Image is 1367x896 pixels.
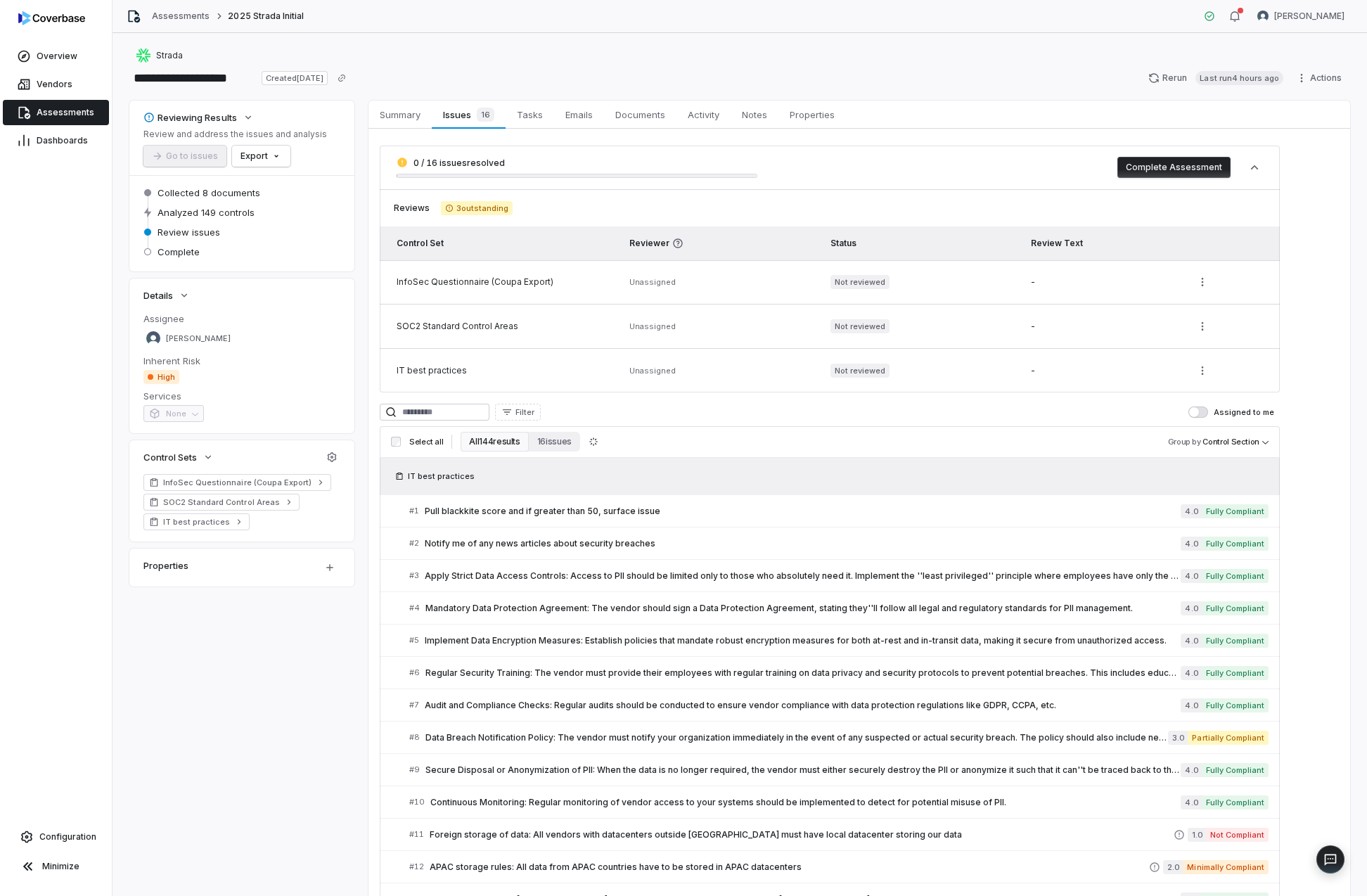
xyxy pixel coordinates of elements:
a: #6Regular Security Training: The vendor must provide their employees with regular training on dat... [409,657,1269,689]
span: Fully Compliant [1202,569,1269,583]
div: SOC2 Standard Control Areas [397,321,612,332]
a: #12APAC storage rules: All data from APAC countries have to be stored in APAC datacenters2.0Minim... [409,851,1269,883]
span: # 5 [409,635,419,646]
span: Not Compliant [1206,828,1269,842]
span: # 10 [409,797,425,807]
span: 2.0 [1163,860,1183,874]
a: SOC2 Standard Control Areas [143,494,300,511]
span: APAC storage rules: All data from APAC countries have to be stored in APAC datacenters [430,862,1149,873]
span: 4.0 [1181,537,1201,551]
button: Export [232,146,290,167]
span: Notify me of any news articles about security breaches [425,538,1181,549]
button: Details [139,283,194,308]
span: Properties [784,105,840,124]
span: Select all [409,437,443,447]
span: Summary [374,105,426,124]
span: Filter [515,407,534,418]
span: Notes [736,105,773,124]
span: # 12 [409,862,424,872]
button: 16 issues [529,432,580,452]
span: Partially Compliant [1188,731,1269,745]
span: 3.0 [1168,731,1188,745]
button: Actions [1292,68,1350,89]
span: Unassigned [629,366,676,376]
span: Secure Disposal or Anonymization of PII: When the data is no longer required, the vendor must eit... [425,764,1181,776]
span: # 4 [409,603,420,613]
span: Apply Strict Data Access Controls: Access to PII should be limited only to those who absolutely n... [425,570,1181,582]
span: Documents [610,105,671,124]
span: Activity [682,105,725,124]
a: #11Foreign storage of data: All vendors with datacenters outside [GEOGRAPHIC_DATA] must have loca... [409,819,1269,850]
a: IT best practices [143,513,250,530]
span: Review issues [158,226,220,238]
span: 4.0 [1181,763,1201,777]
span: Overview [37,51,77,62]
span: Last run 4 hours ago [1195,71,1283,85]
span: Dashboards [37,135,88,146]
div: Reviewing Results [143,111,237,124]
span: # 1 [409,506,419,516]
dt: Services [143,390,340,402]
span: 2025 Strada Initial [228,11,304,22]
span: Control Set [397,238,444,248]
span: # 2 [409,538,419,549]
a: Assessments [3,100,109,125]
dt: Inherent Risk [143,354,340,367]
span: Fully Compliant [1202,795,1269,809]
span: Review Text [1031,238,1083,248]
a: #10Continuous Monitoring: Regular monitoring of vendor access to your systems should be implement... [409,786,1269,818]
span: # 8 [409,732,420,743]
span: IT best practices [408,471,475,482]
span: Strada [156,50,183,61]
span: Unassigned [629,321,676,331]
span: Reviews [394,203,430,214]
span: Created [DATE] [262,71,328,85]
div: InfoSec Questionnaire (Coupa Export) [397,276,612,288]
a: InfoSec Questionnaire (Coupa Export) [143,474,331,491]
span: 3 outstanding [441,201,513,215]
img: Daniel Aranibar avatar [146,331,160,345]
span: Not reviewed [830,319,890,333]
span: 4.0 [1181,795,1201,809]
span: Audit and Compliance Checks: Regular audits should be conducted to ensure vendor compliance with ... [425,700,1181,711]
span: Mandatory Data Protection Agreement: The vendor should sign a Data Protection Agreement, stating ... [425,603,1181,614]
span: [PERSON_NAME] [1274,11,1344,22]
span: Vendors [37,79,72,90]
a: #7Audit and Compliance Checks: Regular audits should be conducted to ensure vendor compliance wit... [409,689,1269,721]
span: 16 [477,108,494,122]
span: Unassigned [629,277,676,287]
span: Minimally Compliant [1183,860,1269,874]
span: Fully Compliant [1202,537,1269,551]
span: 4.0 [1181,569,1201,583]
span: Assessments [37,107,94,118]
a: #4Mandatory Data Protection Agreement: The vendor should sign a Data Protection Agreement, statin... [409,592,1269,624]
span: # 11 [409,829,424,840]
input: Select all [391,437,401,447]
span: Foreign storage of data: All vendors with datacenters outside [GEOGRAPHIC_DATA] must have local d... [430,829,1174,840]
span: Fully Compliant [1202,504,1269,518]
span: Issues [437,105,499,124]
span: 4.0 [1181,504,1201,518]
button: Complete Assessment [1117,157,1231,178]
button: Daniel Aranibar avatar[PERSON_NAME] [1249,6,1353,27]
a: #3Apply Strict Data Access Controls: Access to PII should be limited only to those who absolutely... [409,560,1269,591]
img: logo-D7KZi-bG.svg [18,11,85,25]
span: Fully Compliant [1202,634,1269,648]
div: - [1031,276,1175,288]
span: Not reviewed [830,364,890,378]
span: Analyzed 149 controls [158,206,255,219]
button: Minimize [6,852,106,881]
span: Control Sets [143,451,197,463]
button: Control Sets [139,444,218,470]
label: Assigned to me [1188,407,1274,418]
a: #2Notify me of any news articles about security breaches4.0Fully Compliant [409,527,1269,559]
span: # 7 [409,700,419,710]
div: IT best practices [397,365,612,376]
a: Overview [3,44,109,69]
button: Filter [495,404,541,421]
span: Continuous Monitoring: Regular monitoring of vendor access to your systems should be implemented ... [430,797,1181,808]
span: Pull blackkite score and if greater than 50, surface issue [425,506,1181,517]
span: Group by [1168,437,1201,447]
span: 1.0 [1188,828,1206,842]
div: - [1031,321,1175,332]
